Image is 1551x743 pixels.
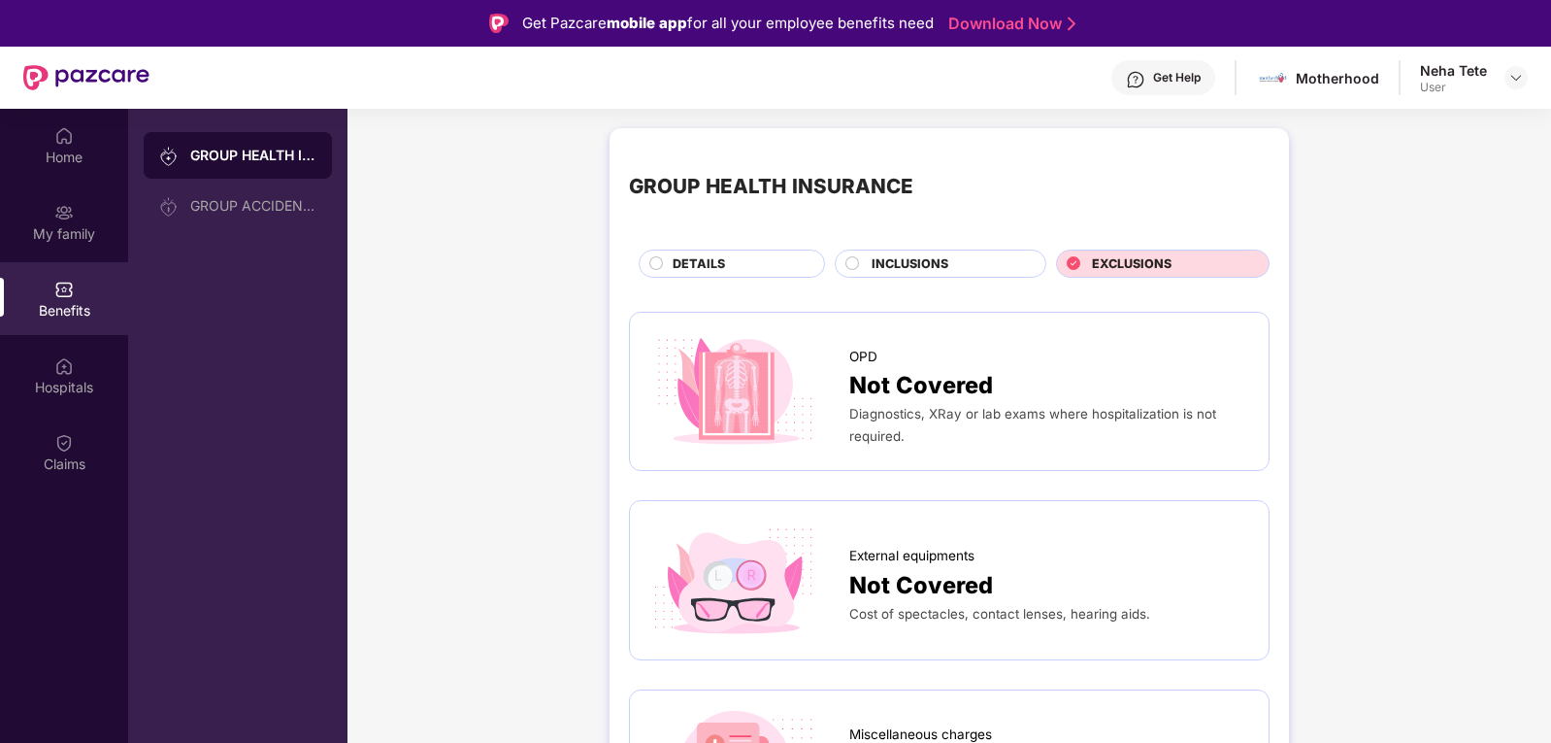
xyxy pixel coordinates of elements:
strong: mobile app [607,14,687,32]
img: svg+xml;base64,PHN2ZyBpZD0iSG9zcGl0YWxzIiB4bWxucz0iaHR0cDovL3d3dy53My5vcmcvMjAwMC9zdmciIHdpZHRoPS... [54,356,74,376]
a: Download Now [948,14,1070,34]
span: EXCLUSIONS [1092,254,1171,274]
span: External equipments [849,546,974,566]
span: DETAILS [673,254,725,274]
img: Logo [489,14,509,33]
span: INCLUSIONS [872,254,948,274]
span: OPD [849,347,877,367]
img: Stroke [1068,14,1075,34]
span: Cost of spectacles, contact lenses, hearing aids. [849,606,1150,622]
img: New Pazcare Logo [23,65,149,90]
div: Motherhood [1296,69,1379,87]
span: Not Covered [849,567,993,603]
div: User [1420,80,1487,95]
div: GROUP HEALTH INSURANCE [190,146,316,165]
img: icon [649,521,820,639]
div: Get Help [1153,70,1201,85]
div: GROUP ACCIDENTAL INSURANCE [190,198,316,214]
div: Get Pazcare for all your employee benefits need [522,12,934,35]
img: svg+xml;base64,PHN2ZyBpZD0iQmVuZWZpdHMiIHhtbG5zPSJodHRwOi8vd3d3LnczLm9yZy8yMDAwL3N2ZyIgd2lkdGg9Ij... [54,280,74,299]
span: Diagnostics, XRay or lab exams where hospitalization is not required. [849,406,1216,443]
img: motherhood%20_%20logo.png [1259,64,1287,92]
img: svg+xml;base64,PHN2ZyB3aWR0aD0iMjAiIGhlaWdodD0iMjAiIHZpZXdCb3g9IjAgMCAyMCAyMCIgZmlsbD0ibm9uZSIgeG... [54,203,74,222]
img: icon [649,332,820,451]
div: Neha Tete [1420,61,1487,80]
span: Not Covered [849,367,993,403]
img: svg+xml;base64,PHN2ZyBpZD0iSG9tZSIgeG1sbnM9Imh0dHA6Ly93d3cudzMub3JnLzIwMDAvc3ZnIiB3aWR0aD0iMjAiIG... [54,126,74,146]
img: svg+xml;base64,PHN2ZyBpZD0iRHJvcGRvd24tMzJ4MzIiIHhtbG5zPSJodHRwOi8vd3d3LnczLm9yZy8yMDAwL3N2ZyIgd2... [1508,70,1524,85]
img: svg+xml;base64,PHN2ZyB3aWR0aD0iMjAiIGhlaWdodD0iMjAiIHZpZXdCb3g9IjAgMCAyMCAyMCIgZmlsbD0ibm9uZSIgeG... [159,197,179,217]
img: svg+xml;base64,PHN2ZyBpZD0iSGVscC0zMngzMiIgeG1sbnM9Imh0dHA6Ly93d3cudzMub3JnLzIwMDAvc3ZnIiB3aWR0aD... [1126,70,1145,89]
img: svg+xml;base64,PHN2ZyBpZD0iQ2xhaW0iIHhtbG5zPSJodHRwOi8vd3d3LnczLm9yZy8yMDAwL3N2ZyIgd2lkdGg9IjIwIi... [54,433,74,453]
img: svg+xml;base64,PHN2ZyB3aWR0aD0iMjAiIGhlaWdodD0iMjAiIHZpZXdCb3g9IjAgMCAyMCAyMCIgZmlsbD0ibm9uZSIgeG... [159,147,179,166]
div: GROUP HEALTH INSURANCE [629,171,913,202]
